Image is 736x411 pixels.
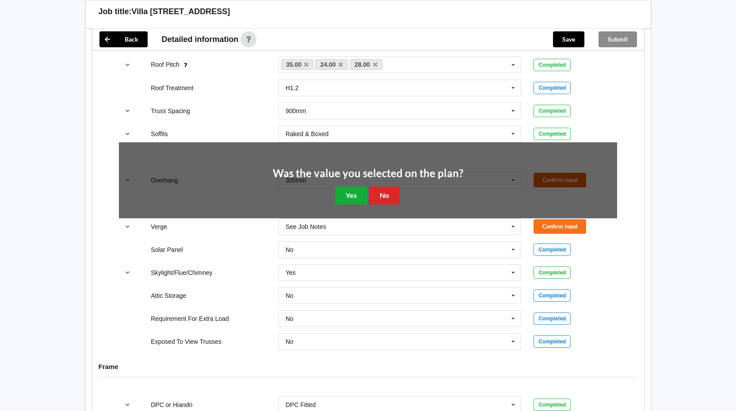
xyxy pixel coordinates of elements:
h2: Was the value you selected on the plan? [273,167,463,180]
label: Skylight/Flue/Chimney [151,269,212,276]
a: 35.00 [281,59,314,70]
div: Completed [534,399,571,411]
button: Yes [335,186,367,205]
button: reference-toggle [119,219,136,235]
label: Exposed To View Trusses [151,338,221,345]
div: See Job Notes [286,224,326,230]
label: DPC or Hiandri [151,401,192,408]
label: Solar Panel [151,246,183,253]
span: Detailed information [162,35,239,43]
button: reference-toggle [119,265,136,281]
label: Truss Spacing [151,107,190,114]
div: No [286,339,294,345]
button: Save [553,31,584,47]
button: Back [99,31,148,47]
div: Completed [534,289,571,302]
label: Attic Storage [151,292,186,299]
label: Roof Treatment [151,84,194,91]
button: reference-toggle [119,126,136,142]
a: 28.00 [350,59,382,70]
h3: Job title: [99,7,132,17]
div: Raked & Boxed [286,131,328,137]
button: Confirm input [534,219,586,234]
label: Requirement For Extra Load [151,315,229,322]
div: Completed [534,335,571,348]
div: Completed [534,105,571,117]
div: Completed [534,266,571,279]
div: Completed [534,59,571,71]
div: Completed [534,82,571,94]
div: DPC Fitted [286,402,316,408]
div: Completed [534,128,571,140]
div: 900mm [286,108,306,114]
label: Verge [151,223,167,230]
div: Completed [534,244,571,256]
button: reference-toggle [119,103,136,119]
div: No [286,247,294,253]
h3: Villa [STREET_ADDRESS] [132,7,230,17]
div: No [286,316,294,322]
div: H1.2 [286,85,299,91]
div: No [286,293,294,299]
button: No [369,186,400,205]
div: Completed [534,312,571,325]
label: Roof Pitch [151,61,181,68]
a: 24.00 [315,59,348,70]
div: Yes [286,270,296,276]
h4: Frame [99,362,638,371]
button: reference-toggle [119,57,136,73]
label: Soffits [151,130,168,137]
